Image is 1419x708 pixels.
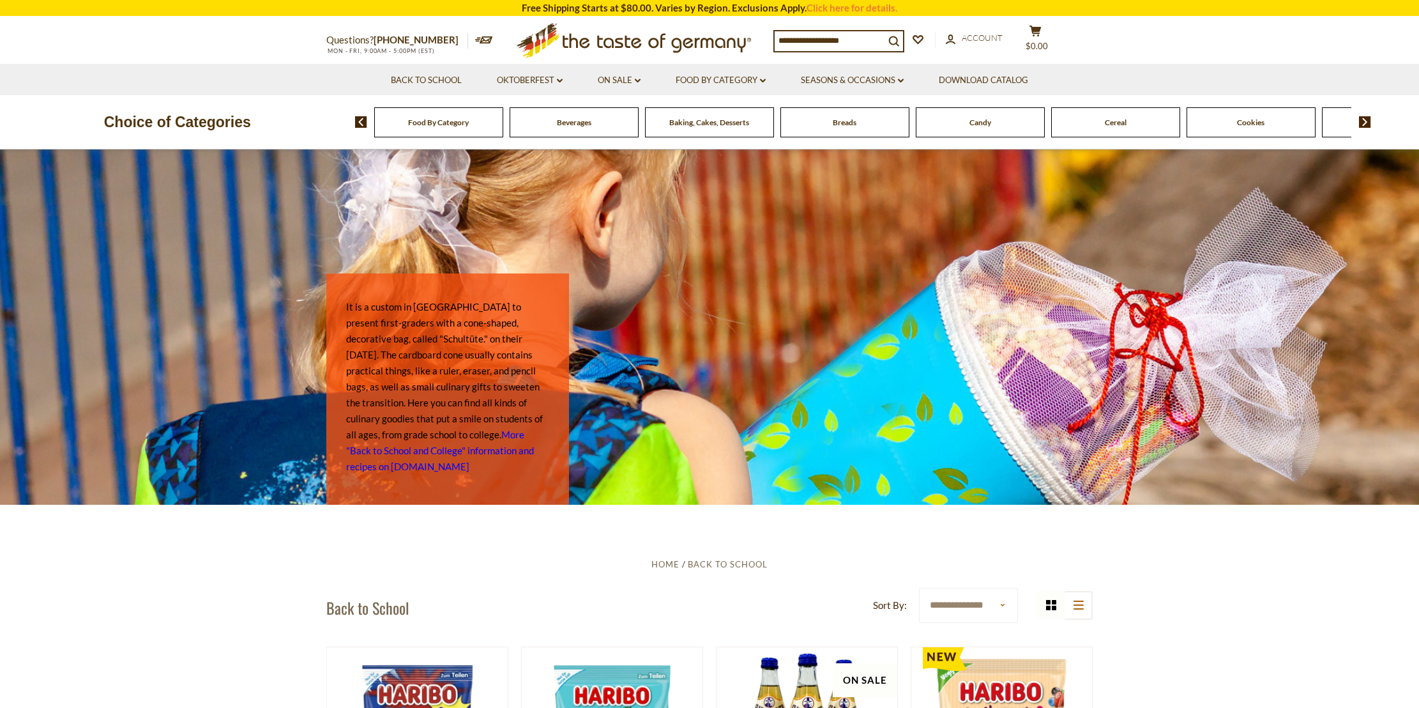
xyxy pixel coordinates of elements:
[688,559,768,569] a: Back to School
[326,32,468,49] p: Questions?
[326,598,409,617] h1: Back to School
[651,559,679,569] a: Home
[873,597,907,613] label: Sort By:
[1237,118,1264,127] a: Cookies
[346,299,549,475] p: It is a custom in [GEOGRAPHIC_DATA] to present first-graders with a cone-shaped, decorative bag, ...
[355,116,367,128] img: previous arrow
[939,73,1028,88] a: Download Catalog
[598,73,641,88] a: On Sale
[801,73,904,88] a: Seasons & Occasions
[1359,116,1371,128] img: next arrow
[833,118,856,127] a: Breads
[497,73,563,88] a: Oktoberfest
[807,2,897,13] a: Click here for details.
[1026,41,1048,51] span: $0.00
[408,118,469,127] a: Food By Category
[969,118,991,127] a: Candy
[557,118,591,127] a: Beverages
[676,73,766,88] a: Food By Category
[326,47,435,54] span: MON - FRI, 9:00AM - 5:00PM (EST)
[1016,25,1054,57] button: $0.00
[962,33,1003,43] span: Account
[391,73,462,88] a: Back to School
[374,34,459,45] a: [PHONE_NUMBER]
[1105,118,1127,127] a: Cereal
[669,118,749,127] a: Baking, Cakes, Desserts
[946,31,1003,45] a: Account
[346,429,534,472] a: More "Back to School and College" information and recipes on [DOMAIN_NAME]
